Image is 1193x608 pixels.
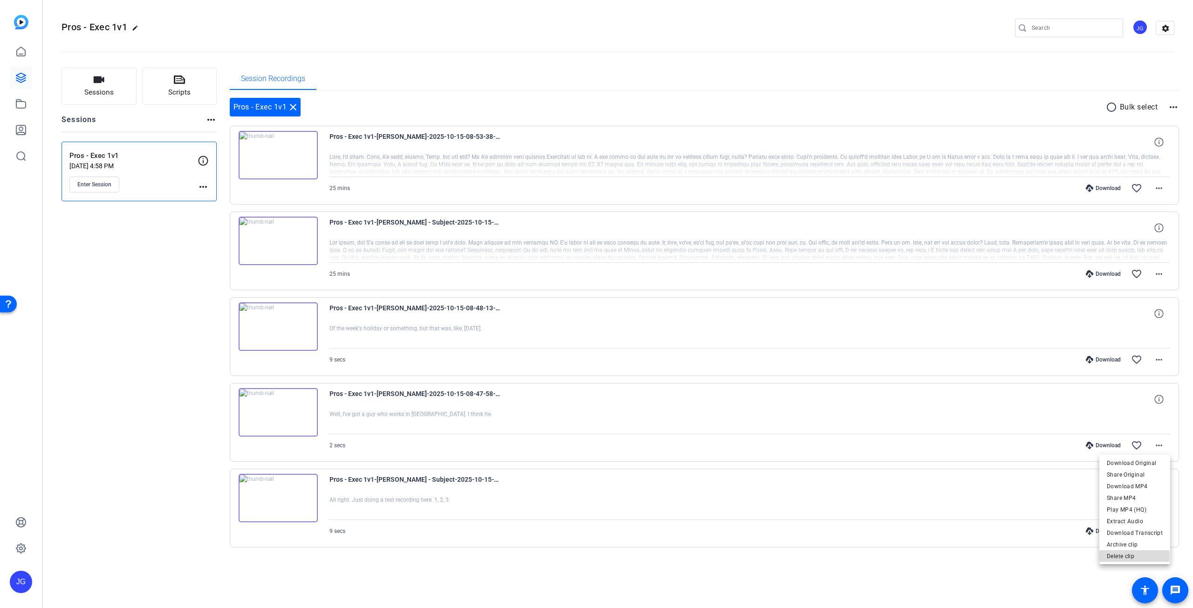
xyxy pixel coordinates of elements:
span: Download Transcript [1107,527,1163,539]
span: Download MP4 [1107,481,1163,492]
span: Extract Audio [1107,516,1163,527]
span: Share MP4 [1107,492,1163,504]
span: Download Original [1107,458,1163,469]
span: Archive clip [1107,539,1163,550]
span: Delete clip [1107,551,1163,562]
span: Play MP4 (HQ) [1107,504,1163,515]
span: Share Original [1107,469,1163,480]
